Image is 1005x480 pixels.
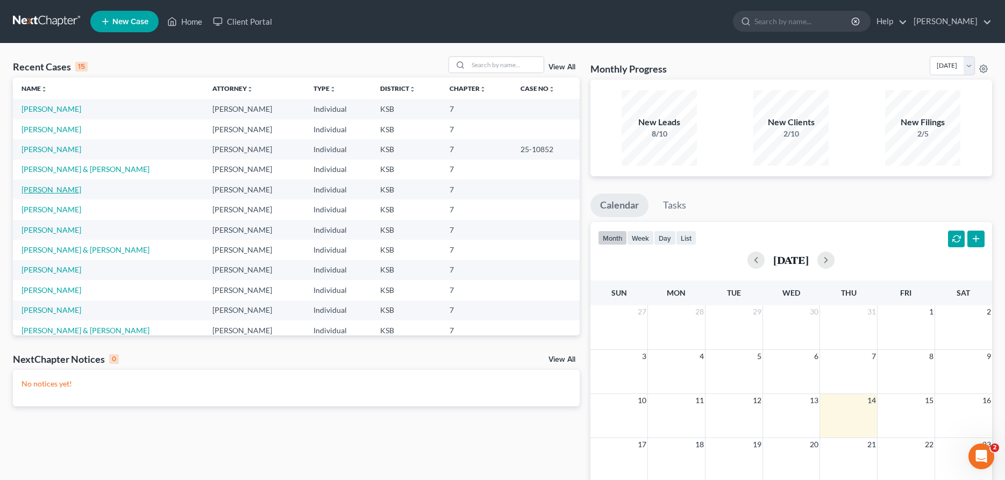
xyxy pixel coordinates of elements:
[590,62,667,75] h3: Monthly Progress
[204,320,305,340] td: [PERSON_NAME]
[908,12,992,31] a: [PERSON_NAME]
[694,438,705,451] span: 18
[22,205,81,214] a: [PERSON_NAME]
[871,12,907,31] a: Help
[752,305,762,318] span: 29
[305,240,372,260] td: Individual
[305,99,372,119] td: Individual
[637,438,647,451] span: 17
[468,57,544,73] input: Search by name...
[372,99,441,119] td: KSB
[22,326,149,335] a: [PERSON_NAME] & [PERSON_NAME]
[305,280,372,300] td: Individual
[204,180,305,199] td: [PERSON_NAME]
[372,220,441,240] td: KSB
[330,86,336,92] i: unfold_more
[204,280,305,300] td: [PERSON_NAME]
[204,199,305,219] td: [PERSON_NAME]
[590,194,648,217] a: Calendar
[41,86,47,92] i: unfold_more
[22,305,81,314] a: [PERSON_NAME]
[13,353,119,366] div: NextChapter Notices
[548,356,575,363] a: View All
[22,145,81,154] a: [PERSON_NAME]
[372,160,441,180] td: KSB
[752,438,762,451] span: 19
[162,12,208,31] a: Home
[441,320,512,340] td: 7
[637,305,647,318] span: 27
[305,139,372,159] td: Individual
[372,240,441,260] td: KSB
[637,394,647,407] span: 10
[22,225,81,234] a: [PERSON_NAME]
[204,220,305,240] td: [PERSON_NAME]
[611,288,627,297] span: Sun
[305,119,372,139] td: Individual
[698,350,705,363] span: 4
[676,231,696,245] button: list
[521,84,555,92] a: Case Nounfold_more
[809,394,819,407] span: 13
[204,119,305,139] td: [PERSON_NAME]
[622,128,697,139] div: 8/10
[773,254,809,266] h2: [DATE]
[372,199,441,219] td: KSB
[305,199,372,219] td: Individual
[871,350,877,363] span: 7
[924,438,935,451] span: 22
[885,116,960,128] div: New Filings
[752,394,762,407] span: 12
[809,438,819,451] span: 20
[866,438,877,451] span: 21
[627,231,654,245] button: week
[782,288,800,297] span: Wed
[372,260,441,280] td: KSB
[654,231,676,245] button: day
[75,62,88,71] div: 15
[667,288,686,297] span: Mon
[204,99,305,119] td: [PERSON_NAME]
[990,443,999,452] span: 2
[986,350,992,363] span: 9
[204,260,305,280] td: [PERSON_NAME]
[372,300,441,320] td: KSB
[22,125,81,134] a: [PERSON_NAME]
[305,180,372,199] td: Individual
[305,160,372,180] td: Individual
[928,350,935,363] span: 8
[109,354,119,364] div: 0
[981,394,992,407] span: 16
[22,245,149,254] a: [PERSON_NAME] & [PERSON_NAME]
[305,300,372,320] td: Individual
[372,180,441,199] td: KSB
[753,116,829,128] div: New Clients
[968,443,994,469] iframe: Intercom live chat
[441,99,512,119] td: 7
[372,119,441,139] td: KSB
[841,288,857,297] span: Thu
[22,164,149,174] a: [PERSON_NAME] & [PERSON_NAME]
[22,265,81,274] a: [PERSON_NAME]
[441,160,512,180] td: 7
[866,394,877,407] span: 14
[22,185,81,194] a: [PERSON_NAME]
[694,305,705,318] span: 28
[441,199,512,219] td: 7
[924,394,935,407] span: 15
[22,378,571,389] p: No notices yet!
[986,305,992,318] span: 2
[598,231,627,245] button: month
[22,285,81,295] a: [PERSON_NAME]
[22,84,47,92] a: Nameunfold_more
[441,119,512,139] td: 7
[13,60,88,73] div: Recent Cases
[204,240,305,260] td: [PERSON_NAME]
[622,116,697,128] div: New Leads
[441,220,512,240] td: 7
[981,438,992,451] span: 23
[480,86,486,92] i: unfold_more
[313,84,336,92] a: Typeunfold_more
[928,305,935,318] span: 1
[380,84,416,92] a: Districtunfold_more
